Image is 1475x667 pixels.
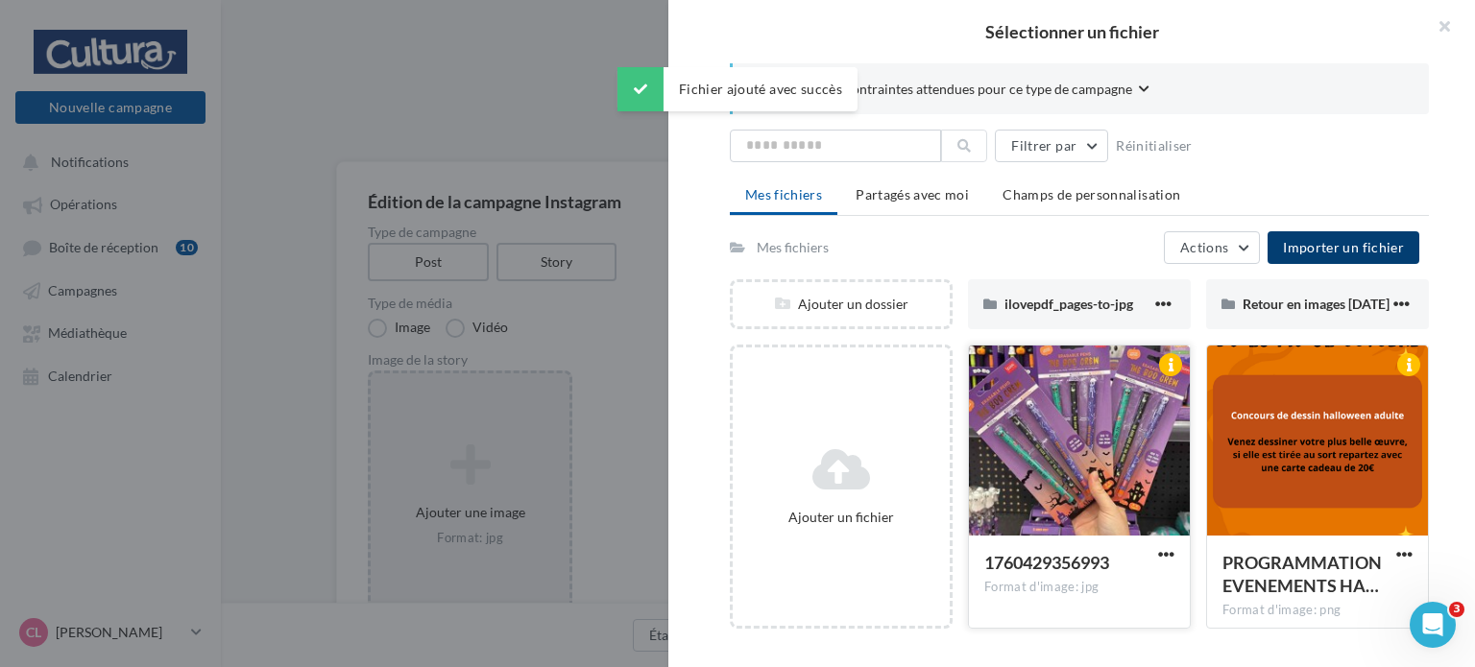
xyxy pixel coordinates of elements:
[1449,602,1464,617] span: 3
[699,23,1444,40] h2: Sélectionner un fichier
[984,579,1174,596] div: Format d'image: jpg
[745,186,822,202] span: Mes fichiers
[1108,134,1200,157] button: Réinitialiser
[733,295,950,314] div: Ajouter un dossier
[1222,552,1382,596] span: PROGRAMMATION EVENEMENTS HALLOWEEN (7)
[740,508,942,527] div: Ajouter un fichier
[995,130,1108,162] button: Filtrer par
[856,186,969,202] span: Partagés avec moi
[763,80,1132,99] span: Consulter les contraintes attendues pour ce type de campagne
[1243,296,1390,312] span: Retour en images [DATE]
[984,552,1109,573] span: 1760429356993
[757,238,829,257] div: Mes fichiers
[763,79,1149,103] button: Consulter les contraintes attendues pour ce type de campagne
[617,67,858,111] div: Fichier ajouté avec succès
[1004,296,1133,312] span: ilovepdf_pages-to-jpg
[1164,231,1260,264] button: Actions
[1283,239,1404,255] span: Importer un fichier
[1410,602,1456,648] iframe: Intercom live chat
[1003,186,1180,202] span: Champs de personnalisation
[1268,231,1419,264] button: Importer un fichier
[1222,602,1413,619] div: Format d'image: png
[1180,239,1228,255] span: Actions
